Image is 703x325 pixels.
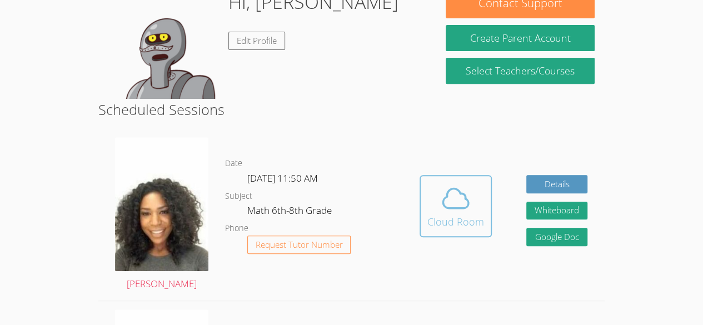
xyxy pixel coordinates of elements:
a: Google Doc [526,228,587,246]
a: [PERSON_NAME] [115,137,208,292]
button: Create Parent Account [446,25,594,51]
span: [DATE] 11:50 AM [247,172,318,184]
button: Whiteboard [526,202,587,220]
a: Details [526,175,587,193]
dt: Subject [225,189,252,203]
dt: Date [225,157,242,171]
dt: Phone [225,222,248,236]
button: Request Tutor Number [247,236,351,254]
img: avatar.png [115,137,208,271]
h2: Scheduled Sessions [98,99,605,120]
dd: Math 6th-8th Grade [247,203,334,222]
div: Cloud Room [427,214,484,229]
a: Edit Profile [228,32,285,50]
button: Cloud Room [420,175,492,237]
span: Request Tutor Number [256,241,343,249]
a: Select Teachers/Courses [446,58,594,84]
